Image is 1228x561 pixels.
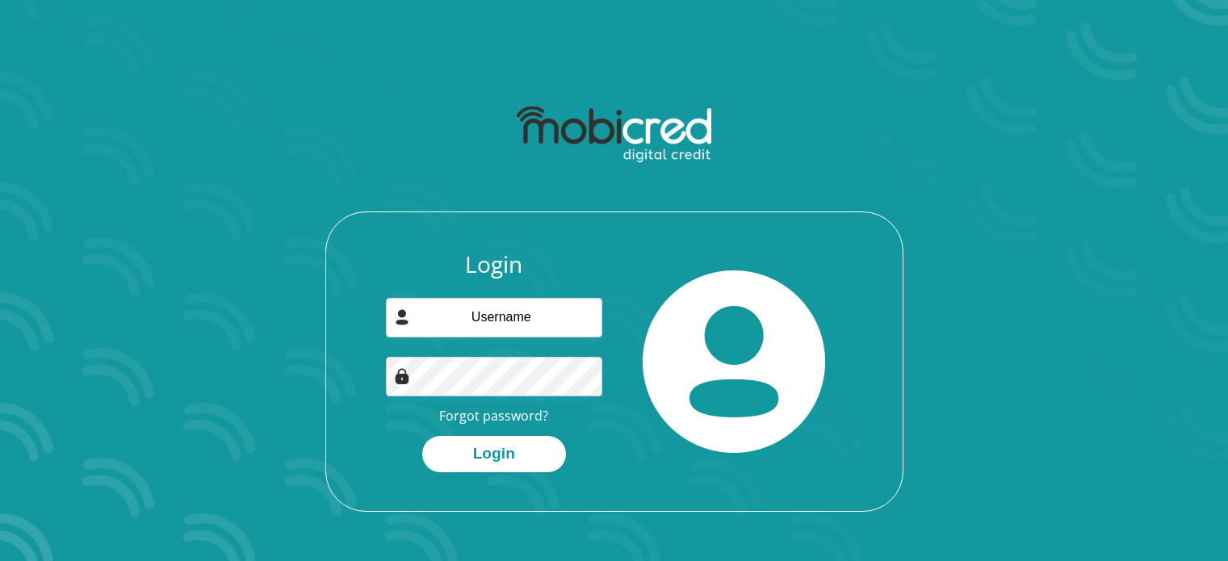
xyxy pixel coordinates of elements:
[439,407,548,425] a: Forgot password?
[386,298,602,337] input: Username
[517,107,711,163] img: mobicred logo
[386,251,602,278] h3: Login
[394,368,410,384] img: Image
[422,436,566,472] button: Login
[394,309,410,325] img: user-icon image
